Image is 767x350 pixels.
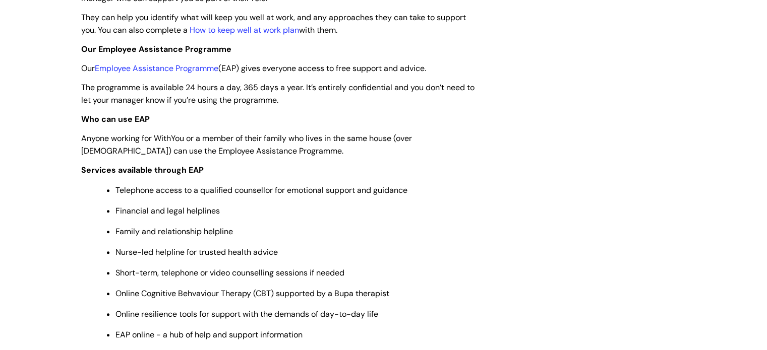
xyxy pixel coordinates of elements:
span: Our (EAP) gives everyone access to free support and advice. [81,63,426,74]
span: Nurse-led helpline for trusted health advice [115,247,278,257]
strong: Services available through EAP [81,165,204,175]
span: Online Cognitive Behvaviour Therapy (CBT) supported by a Bupa therapist [115,288,389,299]
a: Employee Assistance Programme [95,63,218,74]
span: Anyone working for WithYou or a member of their family who lives in the same house (over [DEMOGRA... [81,133,412,156]
span: Family and relationship helpline [115,226,233,237]
span: Our Employee Assistance Programme [81,44,231,54]
a: How to keep well at work plan [190,25,299,35]
span: Short-term, telephone or video counselling sessions if needed [115,267,344,278]
span: The programme is available 24 hours a day, 365 days a year. It’s entirely confidential and you do... [81,82,475,105]
span: EAP online - a hub of help and support information [115,329,303,340]
span: Telephone access to a qualified counsellor for emotional support and guidance [115,185,407,195]
span: with them. [299,25,337,35]
span: Financial and legal helplines [115,205,220,216]
span: They can help you identify what will keep you well at work, and any approaches they can take to s... [81,12,466,35]
strong: Who can use EAP [81,114,150,124]
span: Online resilience tools for support with the demands of day-to-day life [115,309,378,319]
